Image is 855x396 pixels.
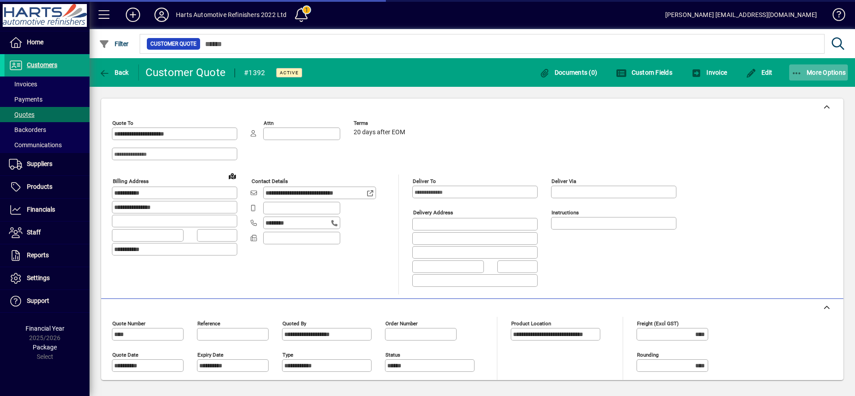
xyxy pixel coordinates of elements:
span: Terms [354,120,407,126]
span: Filter [99,40,129,47]
a: Suppliers [4,153,90,175]
span: Settings [27,274,50,281]
mat-label: Quote date [112,351,138,358]
span: Package [33,344,57,351]
mat-label: Order number [385,320,418,326]
button: More Options [789,64,848,81]
mat-label: Deliver via [551,178,576,184]
span: Quotes [9,111,34,118]
span: Customers [27,61,57,68]
span: Communications [9,141,62,149]
button: Invoice [689,64,729,81]
div: Harts Automotive Refinishers 2022 Ltd [176,8,286,22]
span: Payments [9,96,43,103]
a: Invoices [4,77,90,92]
span: Custom Fields [616,69,672,76]
span: Financials [27,206,55,213]
span: Backorders [9,126,46,133]
span: Products [27,183,52,190]
span: Back [99,69,129,76]
span: Staff [27,229,41,236]
div: Customer Quote [145,65,226,80]
div: #1392 [244,66,265,80]
button: Filter [97,36,131,52]
a: Backorders [4,122,90,137]
mat-label: Quoted by [282,320,306,326]
span: Suppliers [27,160,52,167]
a: Products [4,176,90,198]
button: Back [97,64,131,81]
span: 20 days after EOM [354,129,405,136]
a: Financials [4,199,90,221]
mat-label: Quote To [112,120,133,126]
a: Settings [4,267,90,290]
a: Support [4,290,90,312]
span: Support [27,297,49,304]
button: Edit [744,64,775,81]
app-page-header-button: Back [90,64,139,81]
button: Custom Fields [614,64,675,81]
a: Payments [4,92,90,107]
a: Knowledge Base [826,2,844,31]
span: Reports [27,251,49,259]
button: Add [119,7,147,23]
a: View on map [225,169,239,183]
mat-label: Product location [511,320,551,326]
mat-label: Attn [264,120,274,126]
span: Edit [746,69,773,76]
button: Documents (0) [537,64,599,81]
a: Communications [4,137,90,153]
mat-label: Rounding [637,351,658,358]
span: Documents (0) [539,69,597,76]
div: [PERSON_NAME] [EMAIL_ADDRESS][DOMAIN_NAME] [665,8,817,22]
span: Financial Year [26,325,64,332]
span: Invoices [9,81,37,88]
mat-label: Type [282,351,293,358]
a: Home [4,31,90,54]
span: Customer Quote [150,39,197,48]
a: Quotes [4,107,90,122]
span: Home [27,38,43,46]
mat-label: Freight (excl GST) [637,320,679,326]
mat-label: Instructions [551,209,579,216]
span: Invoice [691,69,727,76]
mat-label: Quote number [112,320,145,326]
a: Staff [4,221,90,244]
span: Active [280,70,299,76]
mat-label: Deliver To [413,178,436,184]
mat-label: Status [385,351,400,358]
a: Reports [4,244,90,267]
span: More Options [791,69,846,76]
mat-label: Reference [197,320,220,326]
button: Profile [147,7,176,23]
mat-label: Expiry date [197,351,223,358]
